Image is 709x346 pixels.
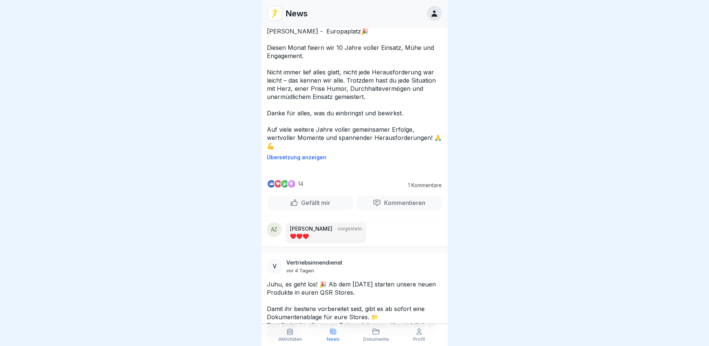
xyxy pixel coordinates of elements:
p: News [285,9,308,18]
p: Übersetzung anzeigen [267,154,443,160]
p: Vertriebsinnendienst [286,259,342,266]
p: Kommentieren [381,199,425,206]
p: [PERSON_NAME] [290,225,332,233]
div: AZ [267,222,282,237]
p: ♥️♥️♥️ [290,233,362,240]
p: 🎉 Herzlichen Glückwunsch zum 10-jährigen Jubiläum - [PERSON_NAME] - Europaplatz🎉 Diesen Monat fei... [267,19,443,150]
p: vor 4 Tagen [286,267,314,273]
p: Aktivitäten [278,337,302,342]
div: V [267,259,282,274]
p: 1 Kommentare [401,182,442,188]
p: Dokumente [363,337,389,342]
p: 14 [298,181,303,187]
p: News [327,337,339,342]
img: vd4jgc378hxa8p7qw0fvrl7x.png [268,6,282,20]
p: Gefällt mir [298,199,330,206]
p: Profil [413,337,425,342]
p: vorgestern [338,225,362,232]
